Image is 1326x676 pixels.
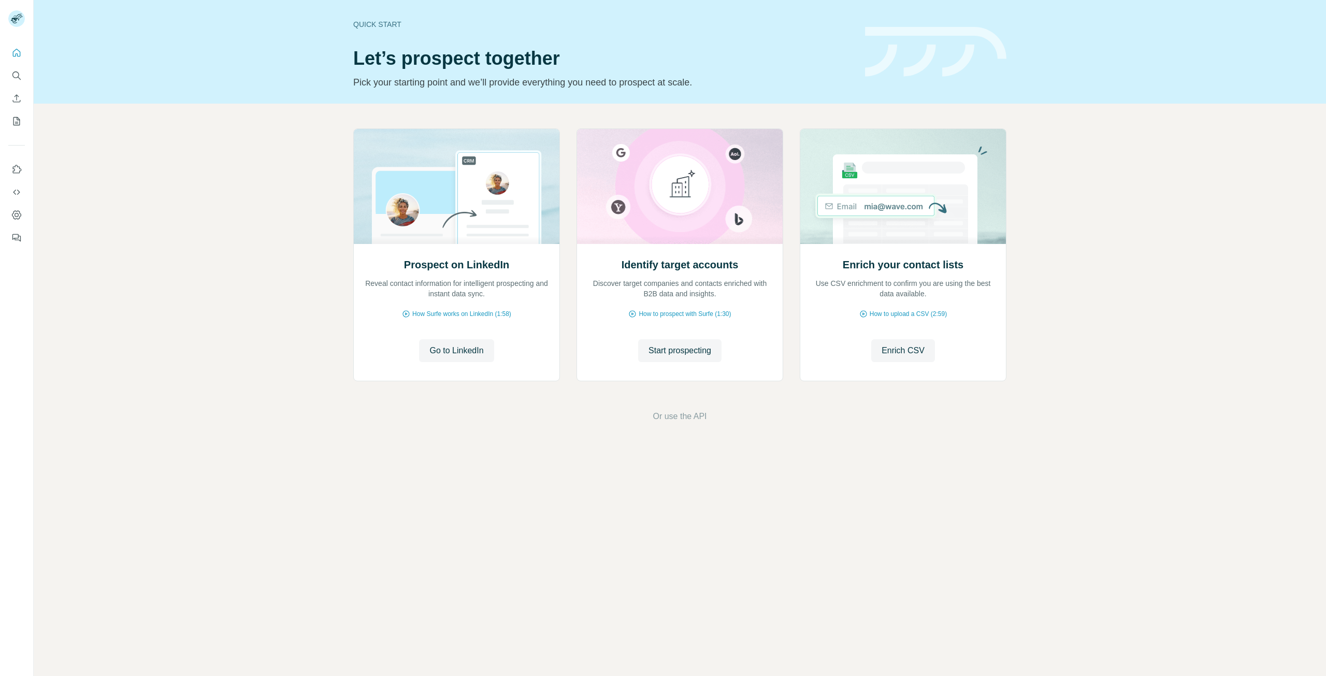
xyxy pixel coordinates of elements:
img: Prospect on LinkedIn [353,129,560,244]
span: How to prospect with Surfe (1:30) [639,309,731,319]
button: Use Surfe API [8,183,25,202]
button: Or use the API [653,410,707,423]
button: Dashboard [8,206,25,224]
button: Quick start [8,44,25,62]
img: Enrich your contact lists [800,129,1006,244]
button: Enrich CSV [8,89,25,108]
button: Start prospecting [638,339,722,362]
button: Search [8,66,25,85]
p: Use CSV enrichment to confirm you are using the best data available. [811,278,996,299]
span: How Surfe works on LinkedIn (1:58) [412,309,511,319]
button: Enrich CSV [871,339,935,362]
h2: Enrich your contact lists [843,257,963,272]
span: Start prospecting [648,344,711,357]
p: Reveal contact information for intelligent prospecting and instant data sync. [364,278,549,299]
span: Go to LinkedIn [429,344,483,357]
p: Discover target companies and contacts enriched with B2B data and insights. [587,278,772,299]
h2: Prospect on LinkedIn [404,257,509,272]
button: My lists [8,112,25,131]
span: Enrich CSV [882,344,925,357]
img: Identify target accounts [576,129,783,244]
div: Quick start [353,19,853,30]
button: Go to LinkedIn [419,339,494,362]
h2: Identify target accounts [622,257,739,272]
p: Pick your starting point and we’ll provide everything you need to prospect at scale. [353,75,853,90]
span: How to upload a CSV (2:59) [870,309,947,319]
img: banner [865,27,1006,77]
h1: Let’s prospect together [353,48,853,69]
button: Feedback [8,228,25,247]
button: Use Surfe on LinkedIn [8,160,25,179]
